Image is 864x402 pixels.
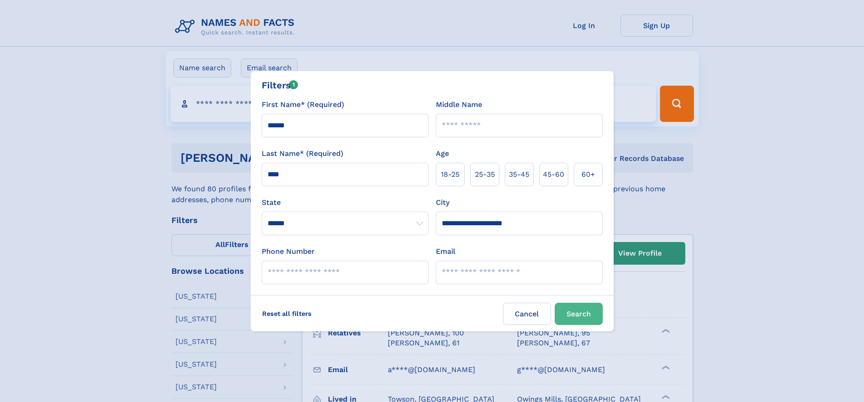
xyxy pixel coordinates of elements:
label: First Name* (Required) [262,99,344,110]
span: 18‑25 [441,169,459,180]
span: 35‑45 [509,169,529,180]
label: Cancel [503,303,551,325]
div: Filters [262,78,298,92]
span: 45‑60 [543,169,564,180]
span: 60+ [581,169,595,180]
label: City [436,197,449,208]
button: Search [555,303,603,325]
label: Email [436,246,455,257]
label: Reset all filters [256,303,317,325]
span: 25‑35 [475,169,495,180]
label: Middle Name [436,99,482,110]
label: Age [436,148,449,159]
label: Last Name* (Required) [262,148,343,159]
label: State [262,197,429,208]
label: Phone Number [262,246,315,257]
